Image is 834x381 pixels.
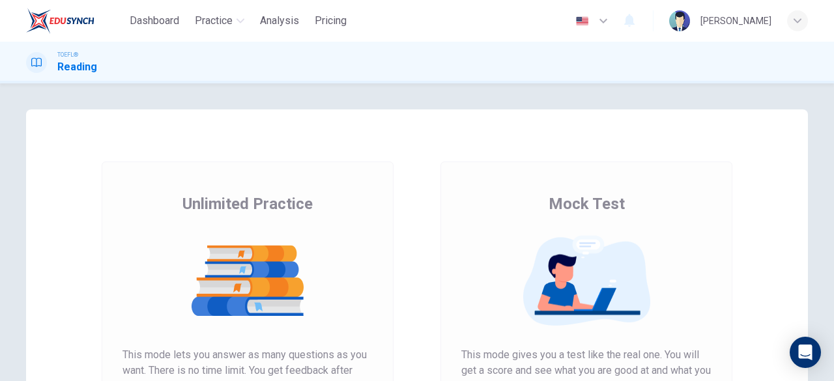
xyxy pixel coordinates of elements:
img: Profile picture [669,10,690,31]
span: Practice [195,13,233,29]
button: Dashboard [124,9,184,33]
div: [PERSON_NAME] [700,13,771,29]
button: Pricing [309,9,352,33]
span: Analysis [260,13,299,29]
img: EduSynch logo [26,8,94,34]
span: TOEFL® [57,50,78,59]
div: Open Intercom Messenger [790,337,821,368]
span: Pricing [315,13,347,29]
span: Dashboard [130,13,179,29]
h1: Reading [57,59,97,75]
span: Mock Test [549,193,625,214]
a: EduSynch logo [26,8,124,34]
button: Practice [190,9,250,33]
img: en [574,16,590,26]
button: Analysis [255,9,304,33]
span: Unlimited Practice [182,193,313,214]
